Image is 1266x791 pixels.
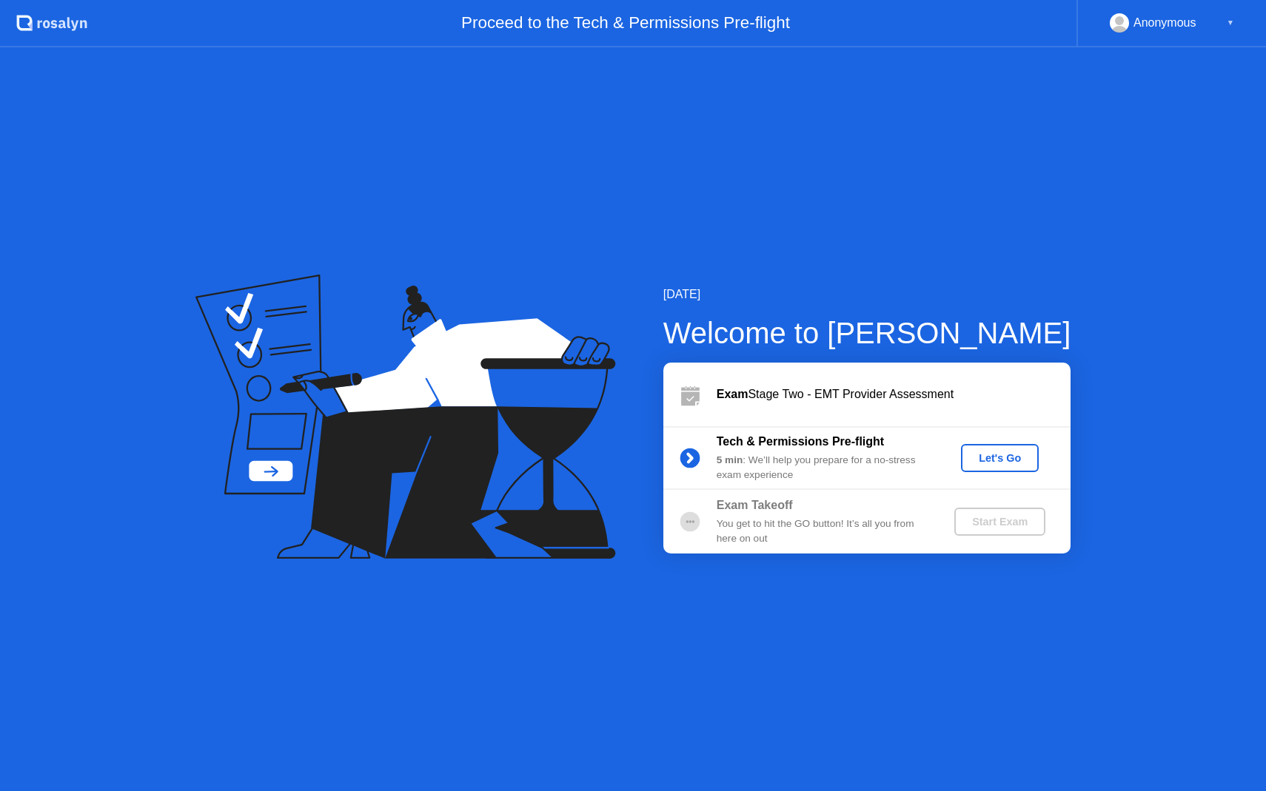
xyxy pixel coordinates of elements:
[717,516,930,547] div: You get to hit the GO button! It’s all you from here on out
[717,453,930,483] div: : We’ll help you prepare for a no-stress exam experience
[663,311,1071,355] div: Welcome to [PERSON_NAME]
[1133,13,1196,33] div: Anonymous
[717,499,793,511] b: Exam Takeoff
[717,454,743,465] b: 5 min
[717,388,748,400] b: Exam
[717,435,884,448] b: Tech & Permissions Pre-flight
[961,444,1039,472] button: Let's Go
[960,516,1039,528] div: Start Exam
[1227,13,1234,33] div: ▼
[717,386,1071,403] div: Stage Two - EMT Provider Assessment
[967,452,1033,464] div: Let's Go
[663,286,1071,303] div: [DATE]
[954,508,1045,536] button: Start Exam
